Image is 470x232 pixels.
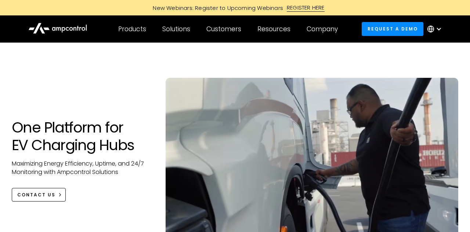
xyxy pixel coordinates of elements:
div: CONTACT US [17,192,55,198]
div: Company [307,25,338,33]
div: Resources [257,25,290,33]
div: Customers [206,25,241,33]
div: REGISTER HERE [287,4,325,12]
div: Products [118,25,146,33]
h1: One Platform for EV Charging Hubs [12,119,151,154]
a: New Webinars: Register to Upcoming WebinarsREGISTER HERE [70,4,400,12]
a: CONTACT US [12,188,66,202]
p: Maximizing Energy Efficiency, Uptime, and 24/7 Monitoring with Ampcontrol Solutions [12,160,151,176]
div: New Webinars: Register to Upcoming Webinars [145,4,287,12]
div: Solutions [162,25,190,33]
a: Request a demo [362,22,423,36]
